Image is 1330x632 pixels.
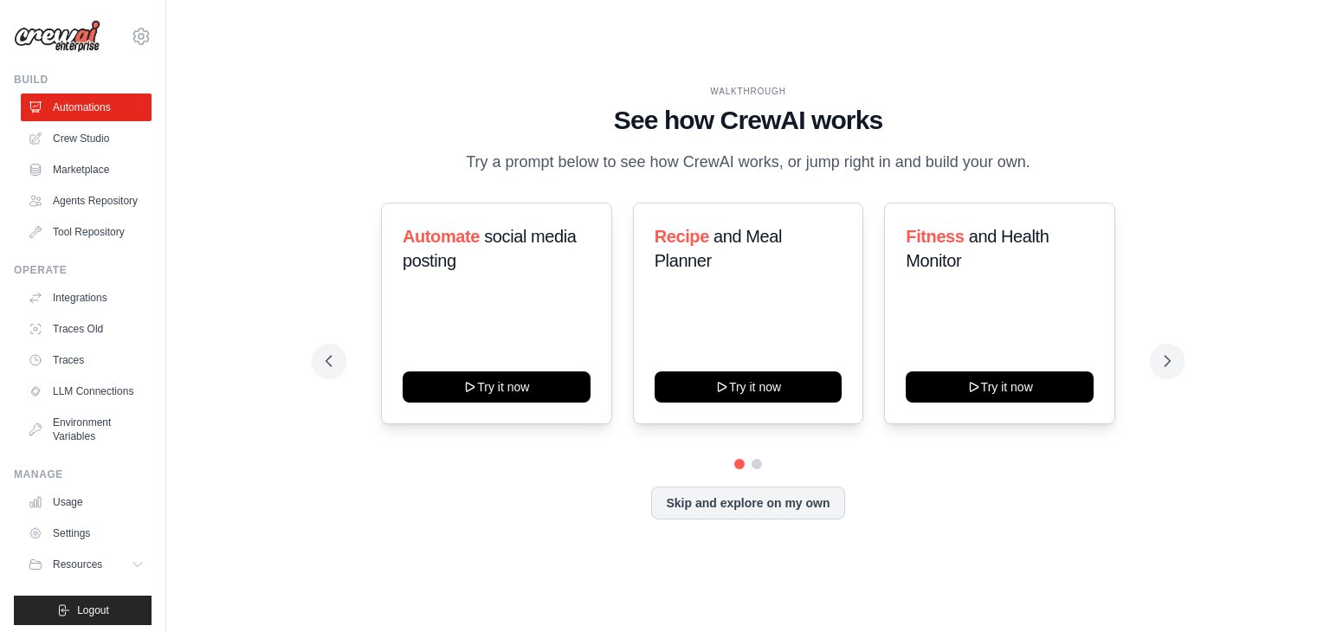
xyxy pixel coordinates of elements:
span: social media posting [403,227,577,270]
button: Logout [14,596,152,625]
span: Recipe [655,227,709,246]
a: Traces [21,346,152,374]
span: Fitness [906,227,964,246]
div: WALKTHROUGH [326,85,1171,98]
a: Usage [21,488,152,516]
span: Automate [403,227,480,246]
a: Marketplace [21,156,152,184]
a: Crew Studio [21,125,152,152]
h1: See how CrewAI works [326,105,1171,136]
button: Resources [21,551,152,578]
a: Integrations [21,284,152,312]
button: Try it now [906,371,1094,403]
a: Automations [21,94,152,121]
div: Operate [14,263,152,277]
p: Try a prompt below to see how CrewAI works, or jump right in and build your own. [457,150,1039,175]
a: LLM Connections [21,377,152,405]
a: Environment Variables [21,409,152,450]
span: and Health Monitor [906,227,1049,270]
a: Tool Repository [21,218,152,246]
img: Logo [14,20,100,53]
div: Manage [14,468,152,481]
a: Settings [21,519,152,547]
button: Try it now [403,371,591,403]
span: Resources [53,558,102,571]
span: and Meal Planner [655,227,782,270]
a: Traces Old [21,315,152,343]
div: Build [14,73,152,87]
button: Skip and explore on my own [651,487,844,519]
button: Try it now [655,371,843,403]
a: Agents Repository [21,187,152,215]
span: Logout [77,603,109,617]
